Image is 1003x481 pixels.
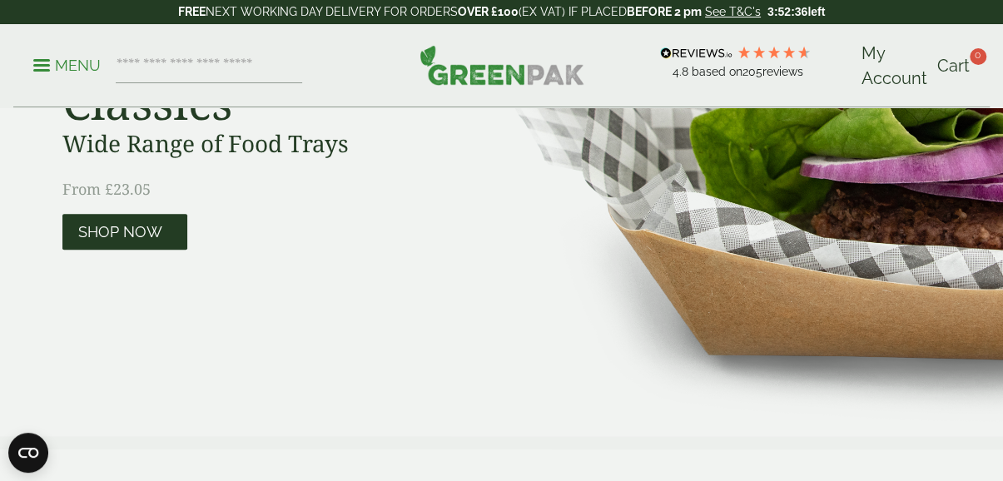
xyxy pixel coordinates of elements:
span: 3:52:36 [767,5,807,18]
img: GreenPak Supplies [420,45,584,85]
span: 205 [742,65,762,78]
h3: Wide Range of Food Trays [62,130,437,158]
a: See T&C's [705,5,761,18]
p: Menu [33,56,101,76]
span: From £23.05 [62,179,151,199]
a: My Account [861,41,927,91]
span: Based on [692,65,742,78]
span: 0 [970,48,986,65]
span: 4.8 [673,65,692,78]
span: Cart [937,56,970,76]
span: Shop Now [78,223,162,241]
span: left [807,5,825,18]
strong: FREE [178,5,206,18]
span: My Account [861,43,927,88]
strong: OVER £100 [458,5,519,18]
a: Menu [33,56,101,72]
img: REVIEWS.io [660,47,732,59]
div: 4.79 Stars [737,45,812,60]
span: reviews [762,65,803,78]
button: Open CMP widget [8,433,48,473]
strong: BEFORE 2 pm [627,5,702,18]
a: Cart 0 [937,53,970,78]
a: Shop Now [62,214,187,250]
